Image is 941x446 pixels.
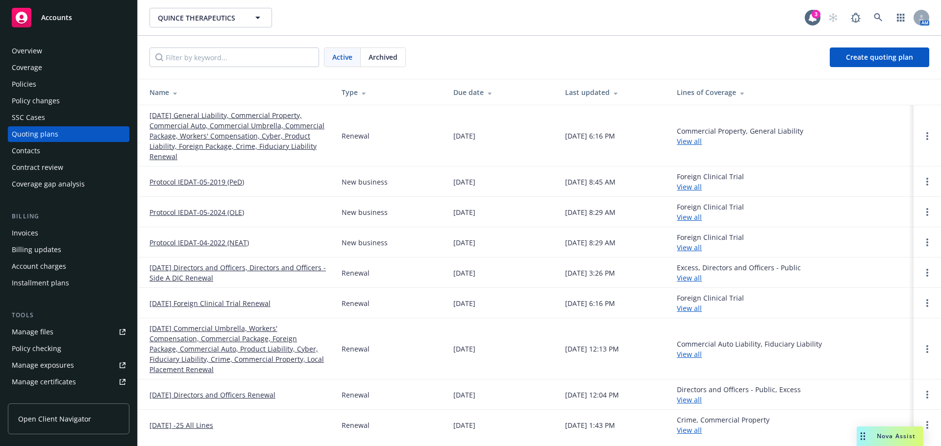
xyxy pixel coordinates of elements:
div: Renewal [342,390,370,400]
div: New business [342,177,388,187]
a: Accounts [8,4,129,31]
a: Manage exposures [8,357,129,373]
div: Coverage gap analysis [12,176,85,192]
a: Account charges [8,258,129,274]
div: [DATE] 8:29 AM [565,237,616,248]
a: Installment plans [8,275,129,291]
div: New business [342,207,388,217]
a: [DATE] -25 All Lines [149,420,213,430]
div: Name [149,87,326,97]
a: View all [677,137,702,146]
div: Billing [8,211,129,221]
span: Active [332,52,352,62]
a: View all [677,212,702,222]
a: Quoting plans [8,126,129,142]
div: Lines of Coverage [677,87,906,97]
a: Open options [921,389,933,400]
div: Renewal [342,298,370,308]
div: [DATE] [453,131,475,141]
a: Open options [921,206,933,218]
div: [DATE] 12:13 PM [565,344,619,354]
div: Commercial Auto Liability, Fiduciary Liability [677,339,822,359]
a: Manage claims [8,391,129,406]
div: Type [342,87,438,97]
a: Coverage gap analysis [8,176,129,192]
div: Crime, Commercial Property [677,415,769,435]
div: Quoting plans [12,126,58,142]
div: [DATE] 12:04 PM [565,390,619,400]
span: Nova Assist [877,432,916,440]
div: Manage exposures [12,357,74,373]
a: Policy checking [8,341,129,356]
div: Policy checking [12,341,61,356]
a: [DATE] Directors and Officers, Directors and Officers - Side A DIC Renewal [149,262,326,283]
div: [DATE] [453,177,475,187]
a: Policy changes [8,93,129,109]
a: Manage files [8,324,129,340]
a: Start snowing [823,8,843,27]
input: Filter by keyword... [149,47,319,67]
div: Renewal [342,131,370,141]
span: Open Client Navigator [18,414,91,424]
button: QUINCE THERAPEUTICS [149,8,272,27]
a: Open options [921,267,933,279]
a: Invoices [8,225,129,241]
div: 3 [812,10,820,19]
div: Foreign Clinical Trial [677,171,744,192]
a: Overview [8,43,129,59]
a: Open options [921,130,933,142]
div: Foreign Clinical Trial [677,232,744,253]
div: Directors and Officers - Public, Excess [677,384,801,405]
div: Manage files [12,324,53,340]
div: Installment plans [12,275,69,291]
a: [DATE] Directors and Officers Renewal [149,390,275,400]
div: Policies [12,76,36,92]
div: Account charges [12,258,66,274]
a: Protocol IEDAT-04-2022 (NEAT) [149,237,249,248]
a: SSC Cases [8,110,129,125]
a: View all [677,182,702,191]
div: SSC Cases [12,110,45,125]
a: Manage certificates [8,374,129,390]
div: [DATE] [453,420,475,430]
div: Renewal [342,268,370,278]
a: Open options [921,236,933,248]
div: Billing updates [12,242,61,258]
div: [DATE] 8:45 AM [565,177,616,187]
a: View all [677,350,702,359]
div: Excess, Directors and Officers - Public [677,262,801,283]
div: [DATE] 3:26 PM [565,268,615,278]
div: Last updated [565,87,661,97]
div: Renewal [342,344,370,354]
div: [DATE] [453,390,475,400]
span: QUINCE THERAPEUTICS [158,13,243,23]
div: Commercial Property, General Liability [677,126,803,146]
a: Billing updates [8,242,129,258]
div: [DATE] 6:16 PM [565,131,615,141]
a: Open options [921,419,933,431]
div: Overview [12,43,42,59]
a: Protocol IEDAT-05-2024 (OLE) [149,207,244,217]
div: Manage certificates [12,374,76,390]
div: [DATE] [453,298,475,308]
div: [DATE] [453,268,475,278]
div: Coverage [12,60,42,75]
a: View all [677,273,702,282]
div: Contacts [12,143,40,159]
a: Create quoting plan [830,47,929,67]
div: Manage claims [12,391,61,406]
span: Accounts [41,14,72,22]
div: Policy changes [12,93,60,109]
div: New business [342,237,388,248]
a: View all [677,395,702,404]
div: Foreign Clinical Trial [677,293,744,313]
a: Report a Bug [846,8,866,27]
a: Coverage [8,60,129,75]
div: Renewal [342,420,370,430]
span: Archived [369,52,397,62]
a: Open options [921,297,933,309]
a: [DATE] Commercial Umbrella, Workers' Compensation, Commercial Package, Foreign Package, Commercia... [149,323,326,375]
a: View all [677,425,702,435]
div: [DATE] 1:43 PM [565,420,615,430]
